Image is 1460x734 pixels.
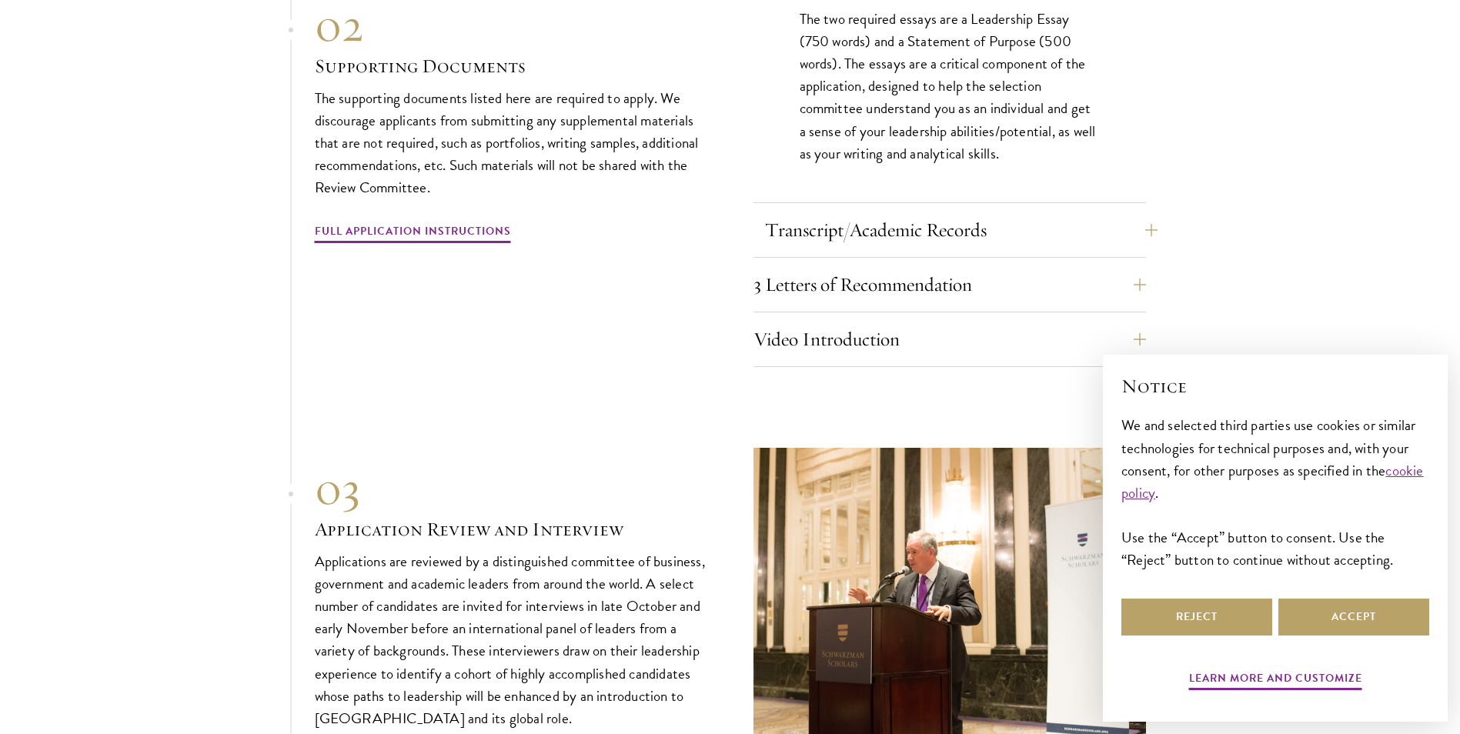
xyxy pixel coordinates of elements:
[315,53,707,79] h3: Supporting Documents
[315,461,707,516] div: 03
[753,266,1146,303] button: 3 Letters of Recommendation
[1189,669,1362,692] button: Learn more and customize
[315,550,707,729] p: Applications are reviewed by a distinguished committee of business, government and academic leade...
[753,321,1146,358] button: Video Introduction
[1121,414,1429,570] div: We and selected third parties use cookies or similar technologies for technical purposes and, wit...
[315,87,707,199] p: The supporting documents listed here are required to apply. We discourage applicants from submitt...
[1121,459,1424,504] a: cookie policy
[1121,373,1429,399] h2: Notice
[1278,599,1429,636] button: Accept
[315,516,707,542] h3: Application Review and Interview
[1121,599,1272,636] button: Reject
[800,8,1100,164] p: The two required essays are a Leadership Essay (750 words) and a Statement of Purpose (500 words)...
[315,222,511,245] a: Full Application Instructions
[765,212,1158,249] button: Transcript/Academic Records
